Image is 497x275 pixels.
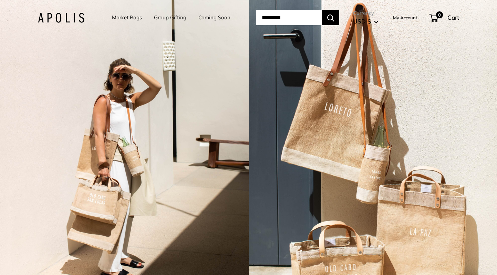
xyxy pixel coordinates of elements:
[447,14,459,21] span: Cart
[112,13,142,22] a: Market Bags
[154,13,186,22] a: Group Gifting
[436,11,443,18] span: 0
[353,18,371,25] span: USD $
[256,10,322,25] input: Search...
[198,13,230,22] a: Coming Soon
[353,16,378,27] button: USD $
[429,12,459,23] a: 0 Cart
[393,13,417,22] a: My Account
[353,8,378,18] span: Currency
[322,10,339,25] button: Search
[38,13,84,23] img: Apolis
